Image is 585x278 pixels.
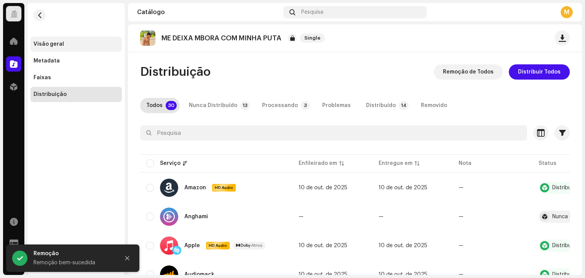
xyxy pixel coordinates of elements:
span: Distribuição [140,64,211,80]
p-badge: 3 [301,101,310,110]
p-badge: 14 [399,101,409,110]
button: Remoção de Todos [434,64,503,80]
img: d091aaa7-5c83-4218-b9c4-4473676fbd6a [140,30,155,46]
span: 10 de out. de 2025 [379,272,427,277]
re-a-table-badge: — [459,272,464,277]
div: Amazon [184,185,206,190]
span: Distribuir Todos [518,64,561,80]
div: Apple [184,243,200,248]
re-m-nav-item: Visão geral [30,37,122,52]
div: Serviço [160,160,181,167]
div: Removido [421,98,447,113]
span: — [379,214,384,219]
div: Enfileirado em [299,160,337,167]
div: M [561,6,573,18]
span: 10 de out. de 2025 [299,272,347,277]
re-m-nav-item: Faixas [30,70,122,85]
div: Anghami [184,214,208,219]
div: Processando [262,98,298,113]
div: Todos [146,98,163,113]
div: Distribuição [34,91,67,97]
span: Pesquisa [301,9,323,15]
button: Close [120,251,135,266]
div: Distribuído [552,243,579,248]
div: Remoção [34,249,113,258]
div: Metadata [34,58,60,64]
p-badge: 30 [166,101,177,110]
div: Catálogo [137,9,280,15]
span: 10 de out. de 2025 [299,185,347,190]
span: — [299,214,304,219]
span: Single [300,34,325,43]
div: Distribuído [366,98,396,113]
span: 10 de out. de 2025 [299,243,347,248]
div: Audiomack [184,272,214,277]
span: Remoção de Todos [443,64,494,80]
span: HD Audio [207,243,229,248]
div: Entregue em [379,160,412,167]
p: ME DEIXA MBORA COM MINHA PUTA [161,34,281,42]
re-a-table-badge: — [459,243,464,248]
re-m-nav-item: Metadata [30,53,122,69]
div: Remoção bem-sucedida [34,258,113,267]
span: 10 de out. de 2025 [379,185,427,190]
div: Problemas [322,98,351,113]
input: Pesquisa [140,125,527,141]
span: 10 de out. de 2025 [379,243,427,248]
div: Distribuído [552,185,579,190]
re-a-table-badge: — [459,185,464,190]
div: Nunca Distribuído [189,98,237,113]
div: Distribuído [552,272,579,277]
button: Distribuir Todos [509,64,570,80]
p-badge: 13 [240,101,250,110]
re-m-nav-item: Distribuição [30,87,122,102]
div: Faixas [34,75,51,81]
re-a-table-badge: — [459,214,464,219]
span: HD Audio [213,185,235,190]
div: Visão geral [34,41,64,47]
